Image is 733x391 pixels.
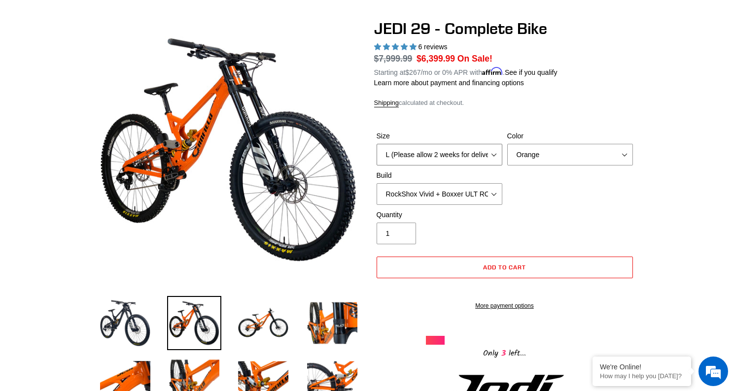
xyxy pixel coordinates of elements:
button: Add to cart [377,257,633,278]
div: calculated at checkout. [374,98,635,108]
h1: JEDI 29 - Complete Bike [374,19,635,38]
a: Shipping [374,99,399,107]
a: More payment options [377,301,633,310]
img: Load image into Gallery viewer, JEDI 29 - Complete Bike [236,296,290,350]
span: Affirm [482,67,503,75]
span: 5.00 stars [374,43,419,51]
p: Starting at /mo or 0% APR with . [374,65,558,78]
div: Only left... [426,345,584,360]
span: 6 reviews [418,43,447,51]
a: See if you qualify - Learn more about Affirm Financing (opens in modal) [505,68,558,76]
s: $7,999.99 [374,54,413,64]
p: How may I help you today? [600,372,684,380]
img: Load image into Gallery viewer, JEDI 29 - Complete Bike [167,296,221,350]
label: Build [377,170,502,181]
div: We're Online! [600,363,684,371]
label: Color [507,131,633,141]
label: Quantity [377,210,502,220]
span: 3 [498,347,509,359]
span: $267 [405,68,420,76]
span: Add to cart [483,263,526,271]
span: On Sale! [457,52,492,65]
img: Load image into Gallery viewer, JEDI 29 - Complete Bike [98,296,152,350]
span: $6,399.99 [417,54,455,64]
a: Learn more about payment and financing options [374,79,524,87]
label: Size [377,131,502,141]
img: Load image into Gallery viewer, JEDI 29 - Complete Bike [305,296,359,350]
